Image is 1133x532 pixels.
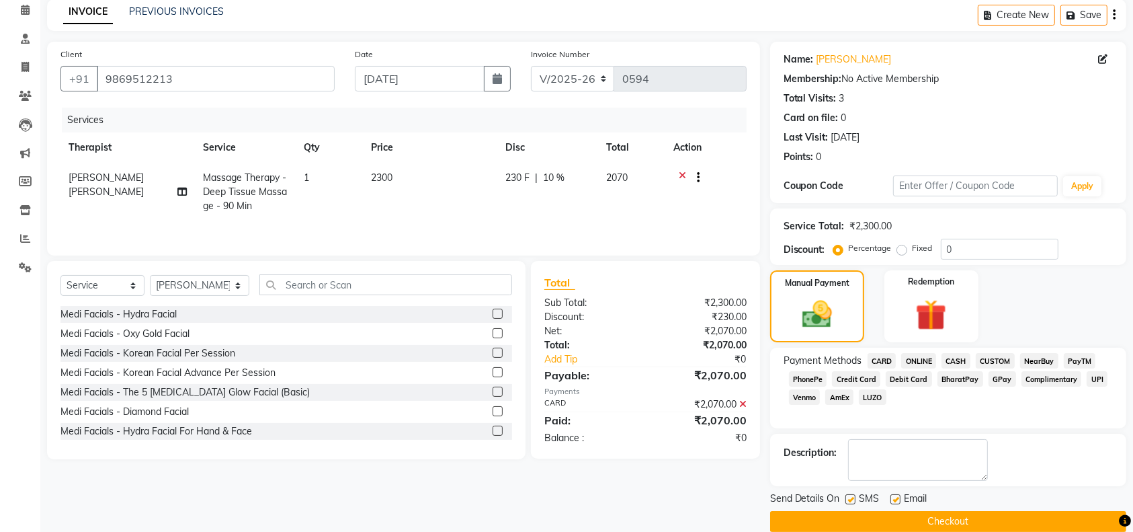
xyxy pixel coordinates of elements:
[906,296,956,334] img: _gift.svg
[505,171,530,185] span: 230 F
[535,171,538,185] span: |
[534,310,645,324] div: Discount:
[60,405,189,419] div: Medi Facials - Diamond Facial
[784,91,837,106] div: Total Visits:
[97,66,335,91] input: Search by Name/Mobile/Email/Code
[534,431,645,445] div: Balance :
[1020,353,1058,369] span: NearBuy
[850,219,892,233] div: ₹2,300.00
[825,389,853,405] span: AmEx
[598,132,665,163] th: Total
[645,296,756,310] div: ₹2,300.00
[976,353,1015,369] span: CUSTOM
[816,150,822,164] div: 0
[859,389,886,405] span: LUZO
[784,219,845,233] div: Service Total:
[60,66,98,91] button: +91
[1063,176,1101,196] button: Apply
[531,48,589,61] label: Invoice Number
[770,511,1126,532] button: Checkout
[886,371,932,387] span: Debit Card
[893,176,1058,196] input: Enter Offer / Coupon Code
[304,172,309,184] span: 1
[534,324,645,338] div: Net:
[1060,5,1107,26] button: Save
[534,296,645,310] div: Sub Total:
[60,132,195,163] th: Therapist
[1087,371,1107,387] span: UPI
[129,5,224,17] a: PREVIOUS INVOICES
[60,385,310,400] div: Medi Facials - The 5 [MEDICAL_DATA] Glow Facial (Basic)
[784,72,1113,86] div: No Active Membership
[645,397,756,412] div: ₹2,070.00
[371,172,392,184] span: 2300
[849,242,892,254] label: Percentage
[645,431,756,445] div: ₹0
[60,346,235,360] div: Medi Facials - Korean Facial Per Session
[789,389,821,405] span: Venmo
[645,338,756,352] div: ₹2,070.00
[544,276,575,290] span: Total
[937,371,983,387] span: BharatPay
[793,297,841,332] img: _cash.svg
[784,130,829,145] div: Last Visit:
[296,132,363,163] th: Qty
[645,310,756,324] div: ₹230.00
[60,424,252,439] div: Medi Facials - Hydra Facial For Hand & Face
[784,354,862,368] span: Payment Methods
[789,371,827,387] span: PhonePe
[195,132,296,163] th: Service
[784,179,893,193] div: Coupon Code
[785,277,849,289] label: Manual Payment
[784,72,842,86] div: Membership:
[645,412,756,428] div: ₹2,070.00
[62,108,757,132] div: Services
[534,338,645,352] div: Total:
[839,91,845,106] div: 3
[770,492,840,508] span: Send Details On
[908,276,954,288] label: Redemption
[606,172,628,184] span: 2070
[60,307,177,321] div: Medi Facials - Hydra Facial
[913,242,933,254] label: Fixed
[1064,353,1096,369] span: PayTM
[355,48,373,61] label: Date
[544,386,747,397] div: Payments
[497,132,598,163] th: Disc
[859,492,880,508] span: SMS
[543,171,564,185] span: 10 %
[784,52,814,67] div: Name:
[901,353,936,369] span: ONLINE
[60,327,190,341] div: Medi Facials - Oxy Gold Facial
[60,48,82,61] label: Client
[534,367,645,383] div: Payable:
[784,150,814,164] div: Points:
[69,172,144,198] span: [PERSON_NAME] [PERSON_NAME]
[1021,371,1082,387] span: Complimentary
[978,5,1055,26] button: Create New
[645,367,756,383] div: ₹2,070.00
[645,324,756,338] div: ₹2,070.00
[784,243,825,257] div: Discount:
[841,111,847,125] div: 0
[832,371,880,387] span: Credit Card
[831,130,860,145] div: [DATE]
[868,353,896,369] span: CARD
[534,352,664,367] a: Add Tip
[363,132,497,163] th: Price
[664,352,757,367] div: ₹0
[534,397,645,412] div: CARD
[784,446,837,460] div: Description:
[905,492,927,508] span: Email
[941,353,970,369] span: CASH
[665,132,747,163] th: Action
[534,412,645,428] div: Paid:
[784,111,839,125] div: Card on file:
[60,366,276,380] div: Medi Facials - Korean Facial Advance Per Session
[203,172,287,212] span: Massage Therapy - Deep Tissue Massage - 90 Min
[989,371,1016,387] span: GPay
[259,274,512,295] input: Search or Scan
[816,52,892,67] a: [PERSON_NAME]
